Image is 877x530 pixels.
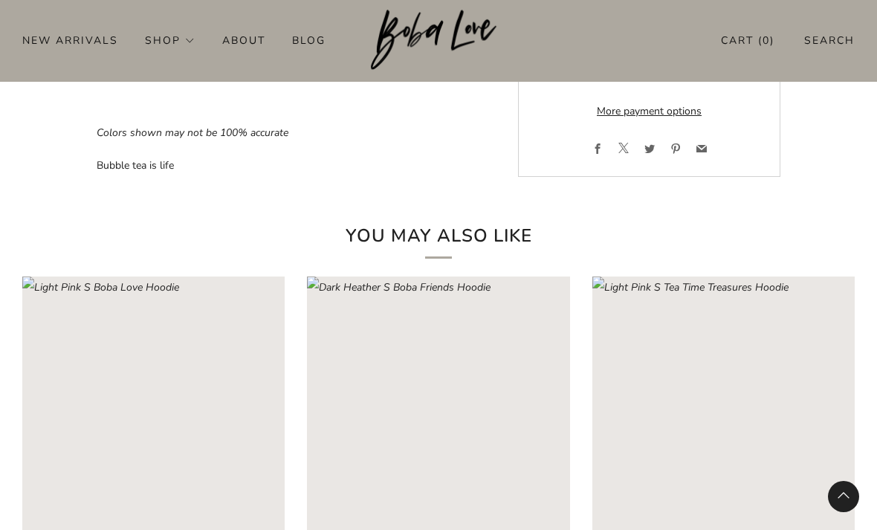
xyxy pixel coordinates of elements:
[222,28,265,52] a: About
[763,33,770,48] items-count: 0
[721,28,774,53] a: Cart
[97,126,288,140] em: Colors shown may not be 100% accurate
[292,28,326,52] a: Blog
[371,10,507,71] img: Boba Love
[537,100,762,123] a: More payment options
[193,222,684,259] h2: You may also like
[828,481,859,512] back-to-top-button: Back to top
[804,28,855,53] a: Search
[97,155,496,177] p: Bubble tea is life
[22,28,118,52] a: New Arrivals
[145,28,195,52] a: Shop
